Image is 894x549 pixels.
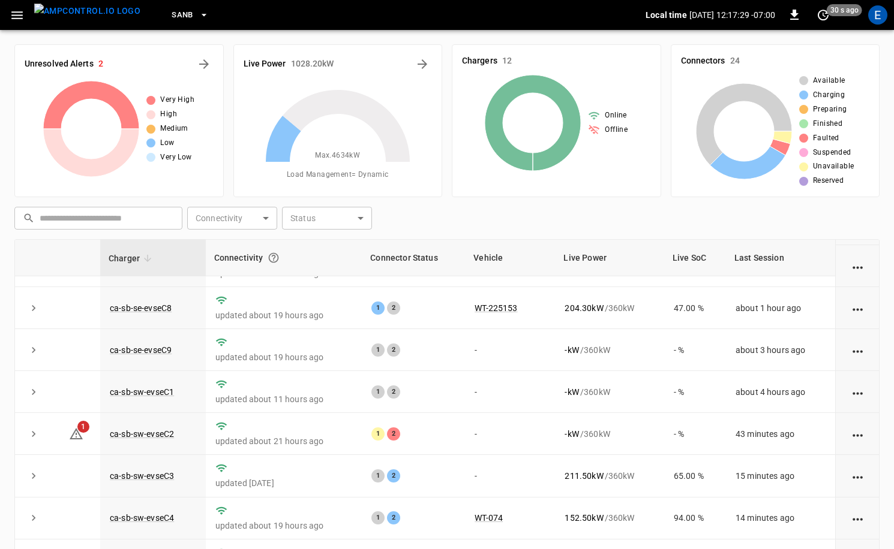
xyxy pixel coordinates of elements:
[77,421,89,433] span: 1
[813,75,845,87] span: Available
[25,467,43,485] button: expand row
[726,497,835,539] td: 14 minutes ago
[605,124,628,136] span: Offline
[413,55,432,74] button: Energy Overview
[565,386,654,398] div: / 360 kW
[605,110,626,122] span: Online
[814,5,833,25] button: set refresh interval
[850,428,865,440] div: action cell options
[109,251,155,266] span: Charger
[371,343,385,357] div: 1
[160,94,194,106] span: Very High
[371,511,385,524] div: 1
[726,371,835,413] td: about 4 hours ago
[565,302,603,314] p: 204.30 kW
[813,132,839,144] span: Faulted
[110,345,172,355] a: ca-sb-se-evseC9
[244,58,286,71] h6: Live Power
[371,301,385,315] div: 1
[726,329,835,371] td: about 3 hours ago
[850,344,865,356] div: action cell options
[215,435,353,447] p: updated about 21 hours ago
[387,385,400,399] div: 2
[215,351,353,363] p: updated about 19 hours ago
[371,469,385,482] div: 1
[215,309,353,321] p: updated about 19 hours ago
[850,302,865,314] div: action cell options
[664,413,726,455] td: - %
[287,169,389,181] span: Load Management = Dynamic
[160,137,174,149] span: Low
[664,240,726,276] th: Live SoC
[565,428,654,440] div: / 360 kW
[69,429,83,438] a: 1
[813,147,851,159] span: Suspended
[689,9,775,21] p: [DATE] 12:17:29 -07:00
[726,413,835,455] td: 43 minutes ago
[565,428,578,440] p: - kW
[387,511,400,524] div: 2
[110,303,172,313] a: ca-sb-se-evseC8
[110,513,174,523] a: ca-sb-sw-evseC4
[110,429,174,439] a: ca-sb-sw-evseC2
[565,344,578,356] p: - kW
[465,371,555,413] td: -
[555,240,664,276] th: Live Power
[565,344,654,356] div: / 360 kW
[726,240,835,276] th: Last Session
[387,301,400,315] div: 2
[664,371,726,413] td: - %
[215,520,353,532] p: updated about 19 hours ago
[565,386,578,398] p: - kW
[646,9,687,21] p: Local time
[25,509,43,527] button: expand row
[681,55,725,68] h6: Connectors
[664,497,726,539] td: 94.00 %
[315,150,360,162] span: Max. 4634 kW
[362,240,465,276] th: Connector Status
[371,385,385,399] div: 1
[387,343,400,357] div: 2
[25,299,43,317] button: expand row
[813,89,845,101] span: Charging
[565,470,654,482] div: / 360 kW
[664,287,726,329] td: 47.00 %
[387,469,400,482] div: 2
[25,425,43,443] button: expand row
[502,55,512,68] h6: 12
[730,55,740,68] h6: 24
[868,5,887,25] div: profile-icon
[850,512,865,524] div: action cell options
[726,287,835,329] td: about 1 hour ago
[291,58,334,71] h6: 1028.20 kW
[160,123,188,135] span: Medium
[465,240,555,276] th: Vehicle
[850,386,865,398] div: action cell options
[726,455,835,497] td: 15 minutes ago
[664,329,726,371] td: - %
[565,512,603,524] p: 152.50 kW
[25,341,43,359] button: expand row
[25,383,43,401] button: expand row
[25,58,94,71] h6: Unresolved Alerts
[215,477,353,489] p: updated [DATE]
[827,4,862,16] span: 30 s ago
[850,470,865,482] div: action cell options
[465,329,555,371] td: -
[813,175,844,187] span: Reserved
[215,393,353,405] p: updated about 11 hours ago
[160,108,177,120] span: High
[813,104,847,116] span: Preparing
[465,413,555,455] td: -
[263,247,284,269] button: Connection between the charger and our software.
[172,8,193,22] span: SanB
[475,513,503,523] a: WT-074
[387,427,400,441] div: 2
[813,118,842,130] span: Finished
[475,303,517,313] a: WT-225153
[214,247,354,269] div: Connectivity
[110,387,174,397] a: ca-sb-sw-evseC1
[565,302,654,314] div: / 360 kW
[664,455,726,497] td: 65.00 %
[813,161,854,173] span: Unavailable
